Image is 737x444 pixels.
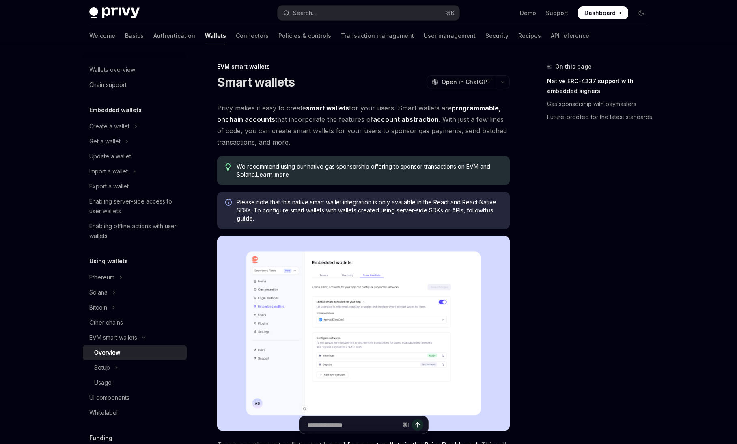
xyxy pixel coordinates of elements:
button: Send message [412,419,423,431]
a: Basics [125,26,144,45]
div: Enabling offline actions with user wallets [89,221,182,241]
a: Update a wallet [83,149,187,164]
span: We recommend using our native gas sponsorship offering to sponsor transactions on EVM and Solana. [237,162,502,179]
button: Toggle Solana section [83,285,187,300]
h5: Embedded wallets [89,105,142,115]
h5: Funding [89,433,112,443]
button: Open search [278,6,459,20]
img: dark logo [89,7,140,19]
a: Gas sponsorship with paymasters [547,97,654,110]
a: account abstraction [373,115,439,124]
span: Privy makes it easy to create for your users. Smart wallets are that incorporate the features of ... [217,102,510,148]
div: Solana [89,288,108,297]
a: Demo [520,9,536,17]
span: Open in ChatGPT [442,78,491,86]
a: Whitelabel [83,405,187,420]
div: Chain support [89,80,127,90]
button: Open in ChatGPT [427,75,496,89]
span: Please note that this native smart wallet integration is only available in the React and React Na... [237,198,502,223]
a: Enabling server-side access to user wallets [83,194,187,219]
a: UI components [83,390,187,405]
button: Toggle Ethereum section [83,270,187,285]
div: Whitelabel [89,408,118,418]
a: User management [424,26,476,45]
a: Recipes [518,26,541,45]
img: Sample enable smart wallets [217,236,510,431]
a: Wallets [205,26,226,45]
a: Authentication [153,26,195,45]
a: Support [546,9,568,17]
a: Export a wallet [83,179,187,194]
svg: Tip [225,163,231,171]
div: Bitcoin [89,303,107,312]
div: Create a wallet [89,121,129,131]
a: API reference [551,26,589,45]
a: Usage [83,375,187,390]
input: Ask a question... [307,416,399,434]
button: Toggle Get a wallet section [83,134,187,149]
a: Learn more [256,171,289,178]
div: Overview [94,348,120,357]
div: Enabling server-side access to user wallets [89,197,182,216]
div: Search... [293,8,316,18]
h1: Smart wallets [217,75,295,89]
a: Future-proofed for the latest standards [547,110,654,123]
h5: Using wallets [89,256,128,266]
span: On this page [555,62,592,71]
div: EVM smart wallets [89,333,137,342]
div: UI components [89,393,129,403]
a: Transaction management [341,26,414,45]
a: Dashboard [578,6,628,19]
a: Security [485,26,509,45]
a: Policies & controls [278,26,331,45]
div: Ethereum [89,273,114,282]
div: Usage [94,378,112,388]
div: Export a wallet [89,182,129,191]
strong: smart wallets [306,104,349,112]
a: Connectors [236,26,269,45]
a: Native ERC-4337 support with embedded signers [547,75,654,97]
a: Other chains [83,315,187,330]
div: Import a wallet [89,167,128,176]
a: Chain support [83,78,187,92]
button: Toggle Create a wallet section [83,119,187,134]
button: Toggle Bitcoin section [83,300,187,315]
a: Enabling offline actions with user wallets [83,219,187,243]
button: Toggle EVM smart wallets section [83,330,187,345]
button: Toggle dark mode [635,6,648,19]
span: ⌘ K [446,10,455,16]
div: EVM smart wallets [217,63,510,71]
button: Toggle Setup section [83,360,187,375]
div: Get a wallet [89,136,121,146]
a: Overview [83,345,187,360]
span: Dashboard [584,9,616,17]
a: Wallets overview [83,63,187,77]
div: Wallets overview [89,65,135,75]
svg: Info [225,199,233,207]
button: Toggle Import a wallet section [83,164,187,179]
div: Update a wallet [89,152,131,161]
a: Welcome [89,26,115,45]
div: Setup [94,363,110,373]
div: Other chains [89,318,123,327]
